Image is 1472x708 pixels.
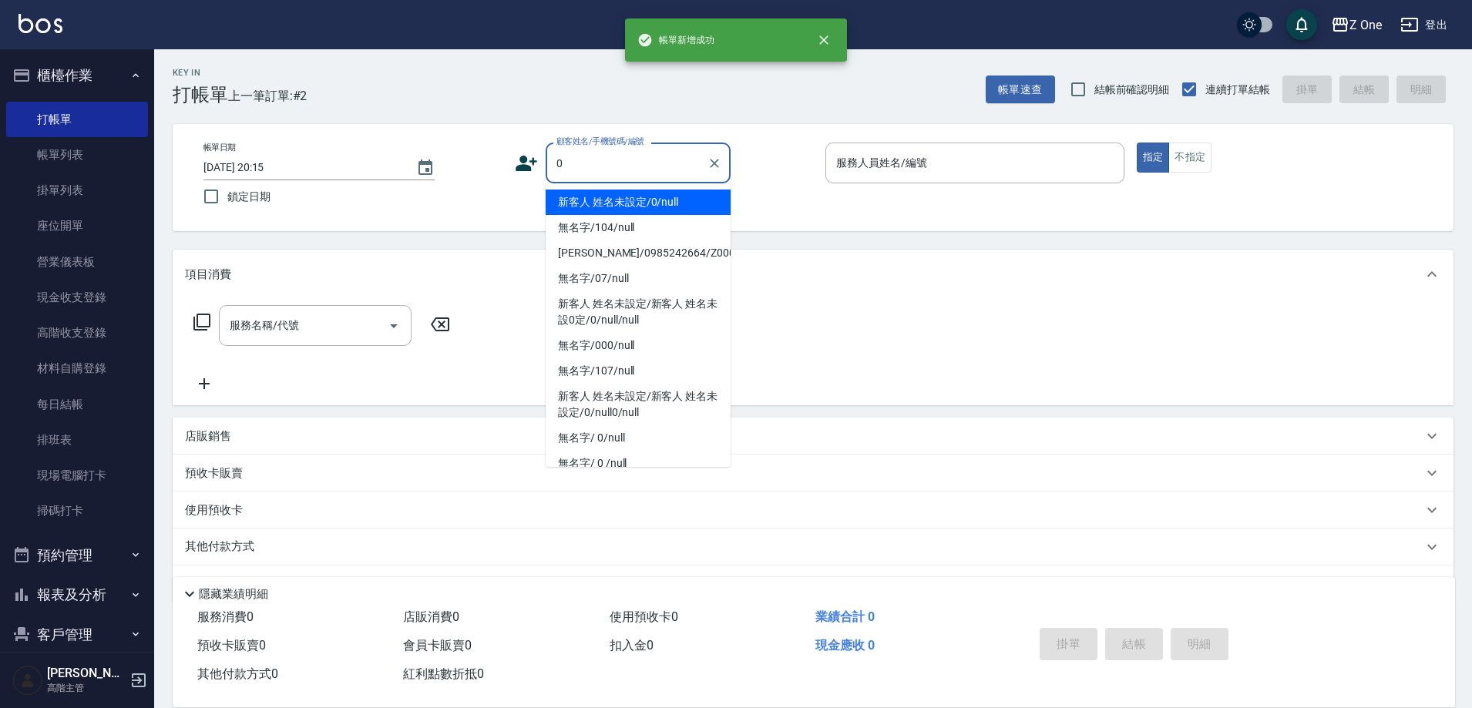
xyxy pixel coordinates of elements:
[47,666,126,681] h5: [PERSON_NAME]
[546,190,731,215] li: 新客人 姓名未設定/0/null
[546,266,731,291] li: 無名字/07/null
[6,615,148,655] button: 客戶管理
[6,102,148,137] a: 打帳單
[556,136,644,147] label: 顧客姓名/手機號碼/編號
[807,23,841,57] button: close
[185,576,243,592] p: 備註及來源
[1205,82,1270,98] span: 連續打單結帳
[815,638,875,653] span: 現金應收 0
[637,32,714,48] span: 帳單新增成功
[1325,9,1388,41] button: Z One
[197,666,278,681] span: 其他付款方式 0
[203,155,401,180] input: YYYY/MM/DD hh:mm
[185,465,243,482] p: 預收卡販賣
[203,142,236,153] label: 帳單日期
[546,215,731,240] li: 無名字/104/null
[1168,143,1212,173] button: 不指定
[197,609,254,624] span: 服務消費 0
[546,240,731,266] li: [PERSON_NAME]/0985242664/Z0001
[1349,15,1382,35] div: Z One
[546,291,731,333] li: 新客人 姓名未設定/新客人 姓名未設0定/0/null/null
[6,315,148,351] a: 高階收支登錄
[47,681,126,695] p: 高階主管
[173,250,1454,299] div: 項目消費
[173,565,1454,602] div: 備註及來源
[173,68,228,78] h2: Key In
[546,451,731,476] li: 無名字/ 0 /null
[185,502,243,518] p: 使用預收卡
[1286,9,1317,40] button: save
[381,314,406,338] button: Open
[6,173,148,208] a: 掛單列表
[6,575,148,615] button: 報表及分析
[173,455,1454,492] div: 預收卡販賣
[227,189,271,205] span: 鎖定日期
[228,86,308,106] span: 上一筆訂單:#2
[173,492,1454,528] div: 使用預收卡
[6,422,148,458] a: 排班表
[1094,82,1170,98] span: 結帳前確認明細
[6,493,148,528] a: 掃碼打卡
[610,638,654,653] span: 扣入金 0
[986,75,1055,104] button: 帳單速查
[6,387,148,422] a: 每日結帳
[6,55,148,96] button: 櫃檯作業
[6,137,148,173] a: 帳單列表
[173,418,1454,455] div: 店販銷售
[403,638,472,653] span: 會員卡販賣 0
[197,638,266,653] span: 預收卡販賣 0
[6,458,148,493] a: 現場電腦打卡
[6,535,148,575] button: 預約管理
[403,666,484,681] span: 紅利點數折抵 0
[6,244,148,280] a: 營業儀表板
[185,539,262,555] p: 其他付款方式
[18,14,62,33] img: Logo
[173,528,1454,565] div: 其他付款方式
[185,428,231,445] p: 店販銷售
[403,609,459,624] span: 店販消費 0
[199,586,268,602] p: 隱藏業績明細
[12,665,43,696] img: Person
[704,153,725,174] button: Clear
[546,425,731,451] li: 無名字/ 0/null
[815,609,875,624] span: 業績合計 0
[6,280,148,315] a: 現金收支登錄
[185,267,231,283] p: 項目消費
[1137,143,1170,173] button: 指定
[546,333,731,358] li: 無名字/000/null
[6,208,148,243] a: 座位開單
[407,149,444,186] button: Choose date, selected date is 2025-08-13
[6,351,148,386] a: 材料自購登錄
[173,84,228,106] h3: 打帳單
[546,384,731,425] li: 新客人 姓名未設定/新客人 姓名未設定/0/null0/null
[546,358,731,384] li: 無名字/107/null
[610,609,678,624] span: 使用預收卡 0
[1394,11,1454,39] button: 登出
